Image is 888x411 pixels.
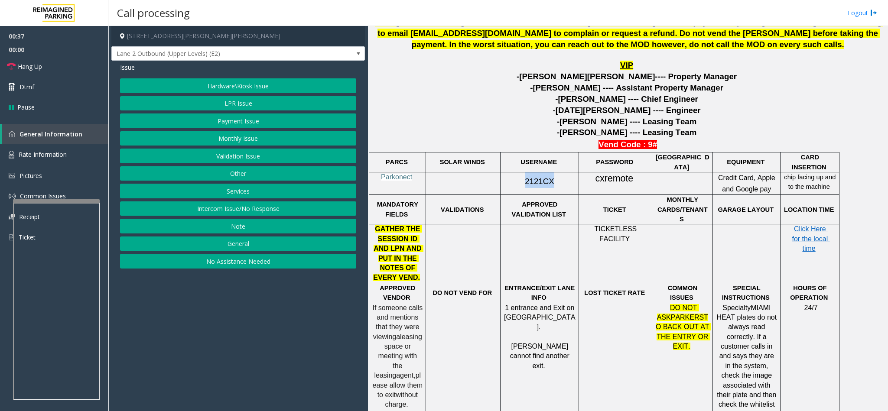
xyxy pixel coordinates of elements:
[668,285,699,301] span: COMMON ISSUES
[120,219,356,233] button: Note
[380,285,417,301] span: APPROVED VENDOR
[804,304,817,311] span: 24/7
[595,173,634,184] span: cxremote
[9,173,15,178] img: 'icon'
[520,159,557,165] span: USERNAME
[381,174,412,181] a: Parkonect
[553,106,701,115] span: -[DATE][PERSON_NAME] ---- Engineer
[373,6,885,49] span: For monthly parkers, always check on Parkonect by Name or Tag and if required vend the gates for ...
[504,304,576,331] span: 1 entrance and Exit on [GEOGRAPHIC_DATA].
[671,314,704,321] span: PARKERS
[870,8,877,17] img: logout
[603,206,626,213] span: TICKET
[727,159,764,165] span: EQUIPMENT
[657,304,699,321] span: DO NOT ASK
[19,150,67,159] span: Rate Information
[381,173,412,181] span: Parkonect
[517,72,587,81] span: -[PERSON_NAME]
[120,131,356,146] button: Monthly Issue
[792,226,829,252] a: Click Here for the local time
[620,61,633,70] span: VIP
[525,177,554,186] span: 2121CX
[386,159,408,165] span: PARCS
[557,128,696,137] span: -[PERSON_NAME] ---- Leasing Team
[20,192,66,200] span: Common Issues
[784,174,837,190] span: chip facing up and to the machine
[599,140,657,149] b: Vend Code : 9#
[512,201,566,217] span: APPROVED VALIDATION LIST
[784,206,834,213] span: LOCATION TIME
[373,372,425,398] span: please allow them to exit
[111,26,365,46] h4: [STREET_ADDRESS][PERSON_NAME][PERSON_NAME]
[120,201,356,216] button: Intercom Issue/No Response
[120,78,356,93] button: Hardware\Kiosk Issue
[848,8,877,17] a: Logout
[112,47,314,61] span: Lane 2 Outbound (Upper Levels) (E2)
[18,62,42,71] span: Hang Up
[718,206,774,213] span: GARAGE LAYOUT
[396,391,404,398] span: wit
[374,333,424,379] span: leasing space or meeting with the leasing
[543,362,545,369] span: .
[594,225,638,242] span: TICKETLESS FACILITY
[120,63,135,72] span: Issue
[440,159,485,165] span: SOLAR WINDS
[9,131,15,137] img: 'icon'
[584,289,645,296] span: LOST TICKET RATE
[722,304,751,311] span: Specialty
[9,233,14,241] img: 'icon'
[120,166,356,181] button: Other
[656,154,709,170] span: [GEOGRAPHIC_DATA]
[596,159,633,165] span: PASSWORD
[718,174,777,193] span: Credit Card, Apple and Google pay
[120,184,356,198] button: Services
[790,285,828,301] span: HOURS OF OPERATION
[396,372,415,379] span: agent,
[120,254,356,269] button: No Assistance Needed
[587,72,655,81] span: [PERSON_NAME]
[20,172,42,180] span: Pictures
[20,130,82,138] span: General Information
[792,154,826,170] span: CARD INSERTION
[120,236,356,251] button: General
[120,149,356,163] button: Validation Issue
[9,193,16,200] img: 'icon'
[557,117,696,126] span: -[PERSON_NAME] ---- Leasing Team
[120,96,356,111] button: LPR Issue
[396,333,400,340] span: a
[9,214,15,220] img: 'icon'
[792,225,829,252] span: Click Here for the local time
[504,285,576,301] span: ENTRANCE/EXIT LANE INFO
[9,151,14,159] img: 'icon'
[120,113,356,128] button: Payment Issue
[510,343,571,369] span: [PERSON_NAME] cannot find another exit
[17,103,35,112] span: Pause
[377,201,420,217] span: MANDATORY FIELDS
[530,83,723,92] span: -[PERSON_NAME] ---- Assistant Property Manager
[113,2,194,23] h3: Call processing
[441,206,484,213] span: VALIDATIONS
[657,196,708,223] span: MONTHLY CARDS/TENANTS
[20,82,34,91] span: Dtmf
[722,285,770,301] span: SPECIAL INSTRUCTIONS
[2,124,108,144] a: General Information
[555,94,698,104] span: -[PERSON_NAME] ---- Chief Engineer
[433,289,492,296] span: DO NOT VEND FOR
[655,72,737,81] span: ---- Property Manager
